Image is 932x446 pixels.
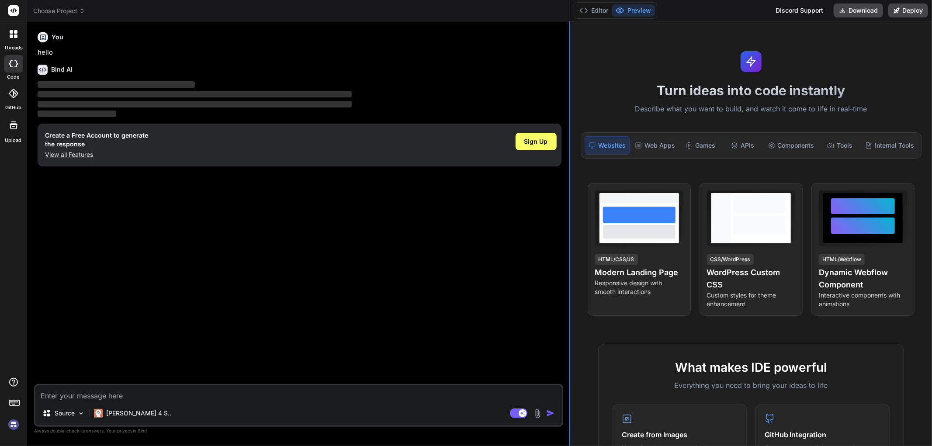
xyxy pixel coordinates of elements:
[38,111,116,117] span: ‌
[546,409,555,418] img: icon
[820,136,860,155] div: Tools
[6,417,21,432] img: signin
[7,73,20,81] label: code
[4,44,23,52] label: threads
[707,266,795,291] h4: WordPress Custom CSS
[5,137,22,144] label: Upload
[576,4,612,17] button: Editor
[52,33,63,41] h6: You
[45,131,148,149] h1: Create a Free Account to generate the response
[834,3,883,17] button: Download
[680,136,721,155] div: Games
[38,48,561,58] p: hello
[77,410,85,417] img: Pick Models
[94,409,103,418] img: Claude 4 Sonnet
[5,104,21,111] label: GitHub
[862,136,918,155] div: Internal Tools
[770,3,828,17] div: Discord Support
[819,254,865,265] div: HTML/Webflow
[819,291,907,308] p: Interactive components with animations
[38,101,352,107] span: ‌
[613,380,890,391] p: Everything you need to bring your ideas to life
[707,254,754,265] div: CSS/WordPress
[595,254,638,265] div: HTML/CSS/JS
[55,409,75,418] p: Source
[612,4,655,17] button: Preview
[34,427,563,435] p: Always double-check its answers. Your in Bind
[575,104,927,115] p: Describe what you want to build, and watch it come to life in real-time
[524,137,548,146] span: Sign Up
[631,136,679,155] div: Web Apps
[622,429,738,440] h4: Create from Images
[888,3,928,17] button: Deploy
[613,358,890,377] h2: What makes IDE powerful
[722,136,762,155] div: APIs
[575,83,927,98] h1: Turn ideas into code instantly
[38,81,195,88] span: ‌
[585,136,630,155] div: Websites
[707,291,795,308] p: Custom styles for theme enhancement
[765,429,880,440] h4: GitHub Integration
[819,266,907,291] h4: Dynamic Webflow Component
[595,279,683,296] p: Responsive design with smooth interactions
[765,136,818,155] div: Components
[45,150,148,159] p: View all Features
[595,266,683,279] h4: Modern Landing Page
[106,409,171,418] p: [PERSON_NAME] 4 S..
[117,428,133,433] span: privacy
[33,7,85,15] span: Choose Project
[533,408,543,418] img: attachment
[51,65,73,74] h6: Bind AI
[38,91,352,97] span: ‌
